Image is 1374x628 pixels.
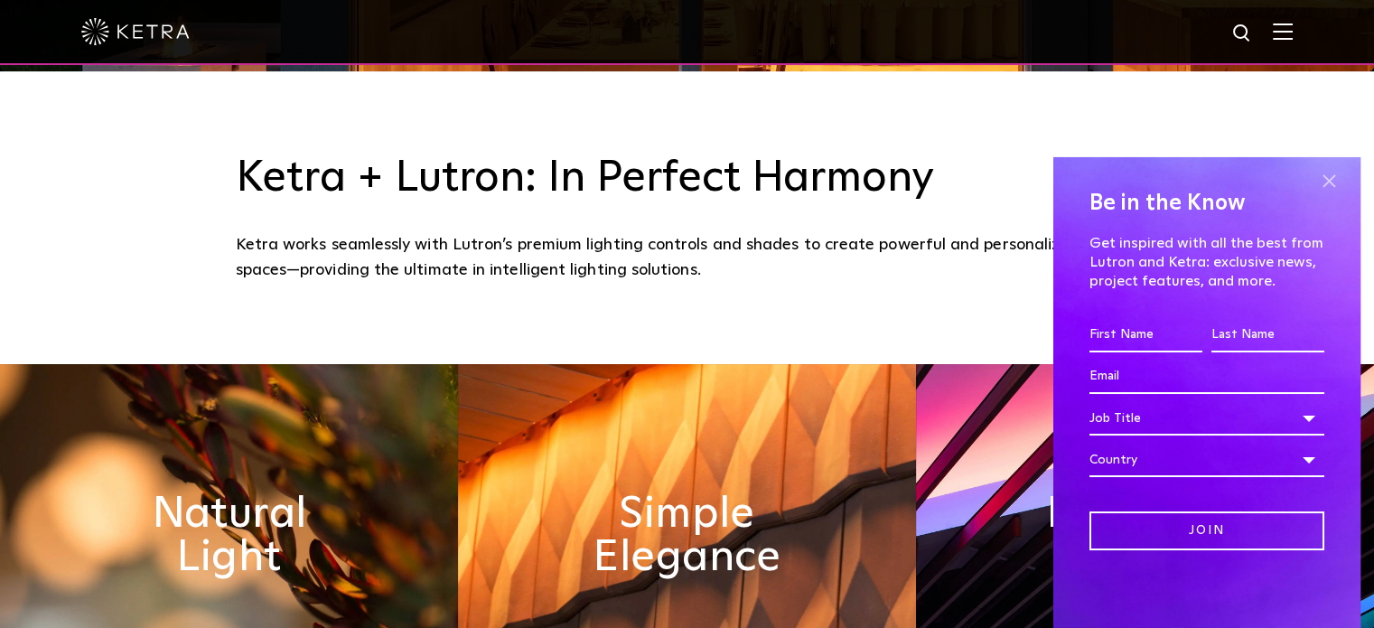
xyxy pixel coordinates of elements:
[1231,23,1254,45] img: search icon
[236,153,1139,205] h3: Ketra + Lutron: In Perfect Harmony
[1089,186,1324,220] h4: Be in the Know
[1089,443,1324,477] div: Country
[573,492,802,579] h2: Simple Elegance
[1089,360,1324,394] input: Email
[1089,511,1324,550] input: Join
[115,492,344,579] h2: Natural Light
[81,18,190,45] img: ketra-logo-2019-white
[1089,318,1202,352] input: First Name
[1031,492,1260,579] h2: Flexible & Timeless
[1089,234,1324,290] p: Get inspired with all the best from Lutron and Ketra: exclusive news, project features, and more.
[1273,23,1293,40] img: Hamburger%20Nav.svg
[236,232,1139,284] div: Ketra works seamlessly with Lutron’s premium lighting controls and shades to create powerful and ...
[1211,318,1324,352] input: Last Name
[1089,401,1324,436] div: Job Title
